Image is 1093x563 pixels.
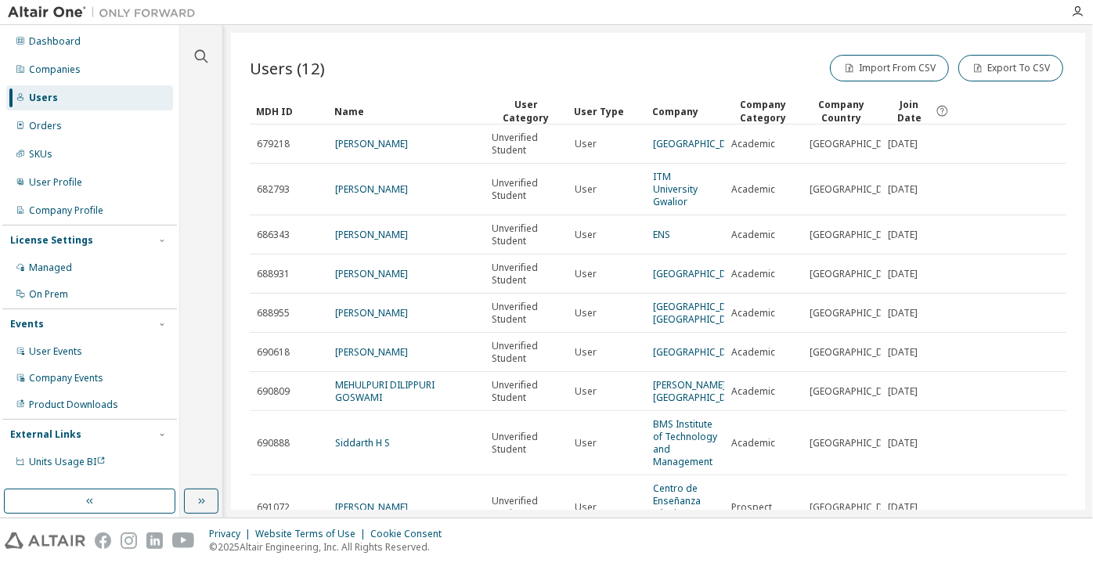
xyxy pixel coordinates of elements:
[575,501,597,514] span: User
[10,318,44,330] div: Events
[492,132,561,157] span: Unverified Student
[492,431,561,456] span: Unverified Student
[256,99,322,124] div: MDH ID
[29,399,118,411] div: Product Downloads
[810,138,904,150] span: [GEOGRAPHIC_DATA]
[257,385,290,398] span: 690809
[936,104,950,118] svg: Date when the user was first added or directly signed up. If the user was deleted and later re-ad...
[209,528,255,540] div: Privacy
[888,307,918,319] span: [DATE]
[653,170,698,208] a: ITM University Gwalior
[575,385,597,398] span: User
[29,176,82,189] div: User Profile
[335,137,408,150] a: [PERSON_NAME]
[810,229,904,241] span: [GEOGRAPHIC_DATA]
[492,379,561,404] span: Unverified Student
[731,501,772,514] span: Prospect
[257,501,290,514] span: 691072
[257,307,290,319] span: 688955
[257,346,290,359] span: 690618
[172,532,195,549] img: youtube.svg
[575,437,597,449] span: User
[730,98,796,125] div: Company Category
[257,138,290,150] span: 679218
[257,268,290,280] span: 688931
[653,300,749,326] a: [GEOGRAPHIC_DATA], [GEOGRAPHIC_DATA]
[29,204,103,217] div: Company Profile
[653,417,717,468] a: BMS Institute of Technology and Management
[888,346,918,359] span: [DATE]
[257,229,290,241] span: 686343
[731,268,775,280] span: Academic
[888,229,918,241] span: [DATE]
[146,532,163,549] img: linkedin.svg
[731,346,775,359] span: Academic
[810,501,904,514] span: [GEOGRAPHIC_DATA]
[335,500,408,514] a: [PERSON_NAME]
[575,229,597,241] span: User
[653,267,747,280] a: [GEOGRAPHIC_DATA]
[888,268,918,280] span: [DATE]
[29,120,62,132] div: Orders
[810,183,904,196] span: [GEOGRAPHIC_DATA]
[250,57,325,79] span: Users (12)
[29,372,103,384] div: Company Events
[334,99,478,124] div: Name
[653,378,747,404] a: [PERSON_NAME][GEOGRAPHIC_DATA]
[653,137,747,150] a: [GEOGRAPHIC_DATA]
[370,528,451,540] div: Cookie Consent
[652,99,718,124] div: Company
[731,385,775,398] span: Academic
[335,267,408,280] a: [PERSON_NAME]
[888,437,918,449] span: [DATE]
[492,340,561,365] span: Unverified Student
[335,182,408,196] a: [PERSON_NAME]
[653,228,670,241] a: ENS
[29,148,52,161] div: SKUs
[121,532,137,549] img: instagram.svg
[809,98,875,125] div: Company Country
[731,229,775,241] span: Academic
[830,55,949,81] button: Import From CSV
[492,495,561,520] span: Unverified Student
[731,437,775,449] span: Academic
[29,288,68,301] div: On Prem
[653,482,701,532] a: Centro de Enseñanza Técnica y Superior
[10,428,81,441] div: External Links
[29,92,58,104] div: Users
[335,306,408,319] a: [PERSON_NAME]
[335,436,390,449] a: Siddarth H S
[29,63,81,76] div: Companies
[492,301,561,326] span: Unverified Student
[491,98,561,125] div: User Category
[731,138,775,150] span: Academic
[492,177,561,202] span: Unverified Student
[810,385,904,398] span: [GEOGRAPHIC_DATA]
[8,5,204,20] img: Altair One
[5,532,85,549] img: altair_logo.svg
[257,183,290,196] span: 682793
[888,138,918,150] span: [DATE]
[95,532,111,549] img: facebook.svg
[958,55,1063,81] button: Export To CSV
[810,268,904,280] span: [GEOGRAPHIC_DATA]
[810,346,904,359] span: [GEOGRAPHIC_DATA]
[209,540,451,554] p: © 2025 Altair Engineering, Inc. All Rights Reserved.
[575,138,597,150] span: User
[335,228,408,241] a: [PERSON_NAME]
[10,234,93,247] div: License Settings
[29,35,81,48] div: Dashboard
[810,307,904,319] span: [GEOGRAPHIC_DATA]
[887,98,932,125] span: Join Date
[257,437,290,449] span: 690888
[575,268,597,280] span: User
[574,99,640,124] div: User Type
[575,346,597,359] span: User
[492,262,561,287] span: Unverified Student
[492,222,561,247] span: Unverified Student
[888,183,918,196] span: [DATE]
[255,528,370,540] div: Website Terms of Use
[335,378,435,404] a: MEHULPURI DILIPPURI GOSWAMI
[810,437,904,449] span: [GEOGRAPHIC_DATA]
[888,385,918,398] span: [DATE]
